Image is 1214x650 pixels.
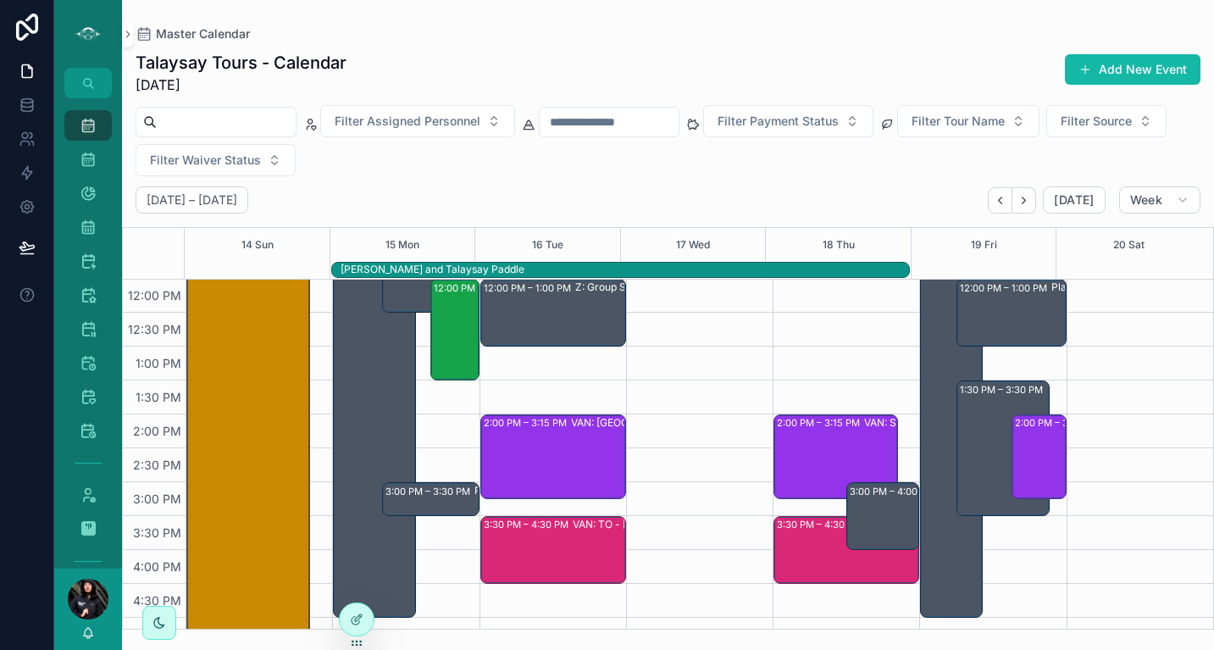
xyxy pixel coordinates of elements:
[988,187,1012,214] button: Back
[150,152,261,169] span: Filter Waiver Status
[1054,192,1094,208] span: [DATE]
[129,593,186,608] span: 4:30 PM
[385,483,474,500] div: 3:00 PM – 3:30 PM
[703,105,873,137] button: Select Button
[484,414,571,431] div: 2:00 PM – 3:15 PM
[1043,186,1105,214] button: [DATE]
[131,356,186,370] span: 1:00 PM
[383,483,479,515] div: 3:00 PM – 3:30 PMRemind staff to submit hours
[129,458,186,472] span: 2:30 PM
[864,416,983,430] div: VAN: ST - [PERSON_NAME] (1) [PERSON_NAME], TW:VSZA-ISRC
[335,113,480,130] span: Filter Assigned Personnel
[1046,105,1167,137] button: Select Button
[147,192,237,208] h2: [DATE] – [DATE]
[1130,192,1162,208] span: Week
[484,280,575,297] div: 12:00 PM – 1:00 PM
[481,517,625,583] div: 3:30 PM – 4:30 PMVAN: TO - [PERSON_NAME] (1) [PERSON_NAME], TW:WDYF-EDQK
[532,228,563,262] button: 16 Tue
[676,228,710,262] button: 17 Wed
[431,280,478,380] div: 12:00 PM – 1:30 PM
[850,483,939,500] div: 3:00 PM – 4:00 PM
[124,322,186,336] span: 12:30 PM
[136,51,346,75] h1: Talaysay Tours - Calendar
[136,144,296,176] button: Select Button
[481,280,625,346] div: 12:00 PM – 1:00 PMZ: Group School Tours (1) [PERSON_NAME], TW:VZIY-AIPE
[1051,281,1156,294] div: Placeholder: [PERSON_NAME] | [PERSON_NAME], Virtual Reconciliation presentation
[54,98,122,569] div: scrollable content
[823,228,855,262] button: 18 Thu
[960,381,1047,398] div: 1:30 PM – 3:30 PM
[341,263,524,276] div: [PERSON_NAME] and Talaysay Paddle
[136,75,346,95] span: [DATE]
[129,424,186,438] span: 2:00 PM
[1119,186,1200,214] button: Week
[1047,382,1135,396] div: MANAGEMENT CALENDAR REVIEW
[571,416,712,430] div: VAN: [GEOGRAPHIC_DATA][PERSON_NAME] (14) [PERSON_NAME], TW:NCCZ-MCMN
[1015,414,1102,431] div: 2:00 PM – 3:15 PM
[1065,54,1200,85] button: Add New Event
[136,25,250,42] a: Master Calendar
[960,280,1051,297] div: 12:00 PM – 1:00 PM
[320,105,515,137] button: Select Button
[481,415,625,498] div: 2:00 PM – 3:15 PMVAN: [GEOGRAPHIC_DATA][PERSON_NAME] (14) [PERSON_NAME], TW:NCCZ-MCMN
[156,25,250,42] span: Master Calendar
[912,113,1005,130] span: Filter Tour Name
[129,492,186,506] span: 3:00 PM
[385,228,419,262] button: 15 Mon
[241,228,274,262] button: 14 Sun
[897,105,1039,137] button: Select Button
[1012,415,1066,498] div: 2:00 PM – 3:15 PM
[1061,113,1132,130] span: Filter Source
[957,280,1065,346] div: 12:00 PM – 1:00 PMPlaceholder: [PERSON_NAME] | [PERSON_NAME], Virtual Reconciliation presentation
[774,415,896,498] div: 2:00 PM – 3:15 PMVAN: ST - [PERSON_NAME] (1) [PERSON_NAME], TW:VSZA-ISRC
[484,516,573,533] div: 3:30 PM – 4:30 PM
[575,281,716,294] div: Z: Group School Tours (1) [PERSON_NAME], TW:VZIY-AIPE
[1012,187,1036,214] button: Next
[129,525,186,540] span: 3:30 PM
[131,390,186,404] span: 1:30 PM
[124,288,186,303] span: 12:00 PM
[774,517,918,583] div: 3:30 PM – 4:30 PMVAN: TO - [PERSON_NAME] (2) [PERSON_NAME], TW:UFXE-MWBD
[474,484,567,497] div: Remind staff to submit hours
[957,381,1049,515] div: 1:30 PM – 3:30 PMMANAGEMENT CALENDAR REVIEW
[75,20,102,47] img: App logo
[434,280,525,297] div: 12:00 PM – 1:30 PM
[129,559,186,574] span: 4:00 PM
[777,414,864,431] div: 2:00 PM – 3:15 PM
[921,8,981,617] div: 8:00 AM – 5:00 PM: OFF WORK
[971,228,997,262] button: 19 Fri
[573,518,713,531] div: VAN: TO - [PERSON_NAME] (1) [PERSON_NAME], TW:WDYF-EDQK
[341,262,524,277] div: Candace and Talaysay Paddle
[1113,228,1145,262] button: 20 Sat
[718,113,839,130] span: Filter Payment Status
[334,8,415,617] div: 8:00 AM – 5:00 PM: OFF WORK
[130,627,186,642] span: 5:00 PM
[847,483,918,549] div: 3:00 PM – 4:00 PM
[777,516,866,533] div: 3:30 PM – 4:30 PM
